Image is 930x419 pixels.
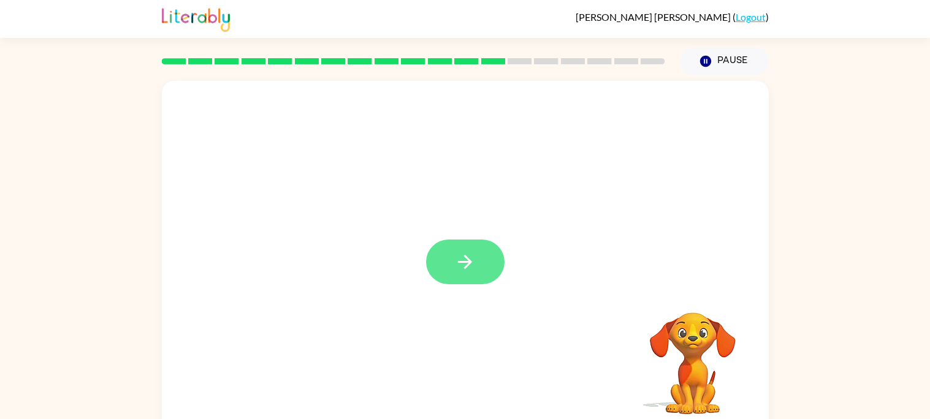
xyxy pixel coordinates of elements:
[680,47,769,75] button: Pause
[162,5,230,32] img: Literably
[631,293,754,416] video: Your browser must support playing .mp4 files to use Literably. Please try using another browser.
[736,11,766,23] a: Logout
[576,11,769,23] div: ( )
[576,11,733,23] span: [PERSON_NAME] [PERSON_NAME]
